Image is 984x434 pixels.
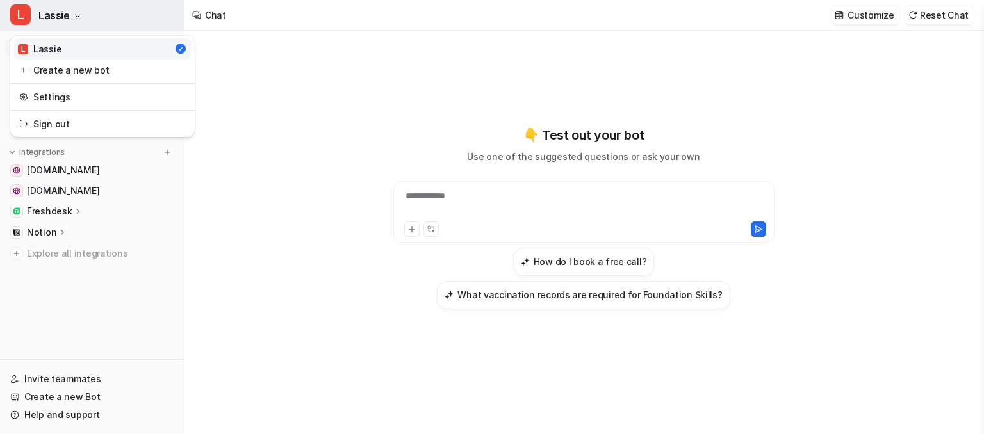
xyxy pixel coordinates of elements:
[14,60,191,81] a: Create a new bot
[19,117,28,131] img: reset
[19,90,28,104] img: reset
[19,63,28,77] img: reset
[10,4,31,25] span: L
[18,42,61,56] div: Lassie
[10,36,195,137] div: LLassie
[14,86,191,108] a: Settings
[14,113,191,134] a: Sign out
[38,6,70,24] span: Lassie
[18,44,28,54] span: L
